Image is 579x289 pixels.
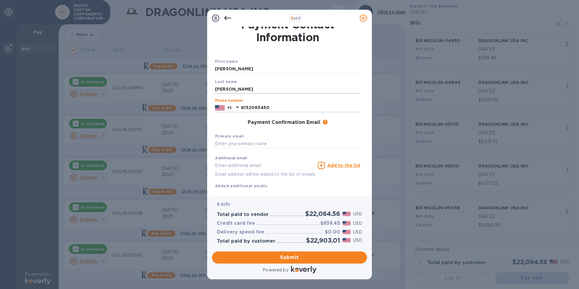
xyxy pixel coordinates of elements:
h3: Total paid to vendor [217,212,269,218]
p: +1 [227,105,231,111]
span: 3 [291,16,293,21]
img: USD [342,230,351,234]
b: Primary email [215,134,244,138]
input: Enter your phone number [241,103,360,112]
b: First name [215,59,238,64]
input: Enter your primary name [215,139,360,148]
img: Logo [291,266,316,273]
h2: $22,903.01 [306,237,340,244]
h1: Payment Contact Information [215,18,360,44]
b: Added additional emails [215,184,267,188]
p: USD [353,237,362,244]
b: of 3 [291,16,301,21]
img: USD [342,221,351,225]
h3: Credit card fee [217,221,255,226]
img: USD [342,212,351,216]
input: Enter additional email [215,161,315,170]
h3: $838.45 [320,221,340,226]
h3: $0.00 [325,229,340,235]
label: Phone number [215,99,243,103]
input: Enter your first name [215,65,360,74]
b: 6 bills [217,202,230,207]
h2: $22,064.56 [305,210,340,218]
input: Enter your last name [215,85,360,94]
h3: Delivery speed fee [217,229,264,235]
b: Last name [215,79,237,84]
p: USD [353,220,362,227]
p: Powered by [263,267,288,273]
button: Submit [212,251,367,264]
h3: Total paid by customer [217,238,275,244]
h3: Payment Confirmation Email [248,120,320,125]
p: Email address will be added to the list of emails [215,171,315,178]
p: USD [353,211,362,217]
label: Additional email [215,157,247,160]
p: USD [353,229,362,235]
img: US [215,105,225,111]
u: Add to the list [327,163,360,168]
img: USD [342,238,351,242]
span: Submit [217,254,362,261]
